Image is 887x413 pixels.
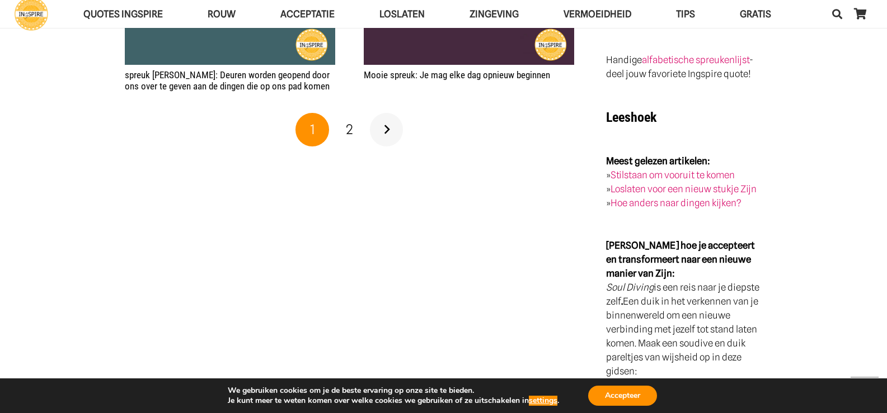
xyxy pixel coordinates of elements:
[606,155,710,167] strong: Meest gelezen artikelen:
[606,154,762,210] p: » » »
[333,113,367,146] a: Pagina 2
[676,8,695,20] span: TIPS
[470,8,519,20] span: Zingeving
[740,8,771,20] span: GRATIS
[611,183,757,194] a: Loslaten voor een nieuw stukje Zijn
[606,53,762,81] p: Handige - deel jouw favoriete Ingspire quote!
[83,8,163,20] span: QUOTES INGSPIRE
[125,69,330,92] a: spreuk [PERSON_NAME]: Deuren worden geopend door ons over te geven aan de dingen die op ons pad k...
[295,113,329,146] span: Pagina 1
[310,121,315,137] span: 1
[228,396,559,406] p: Je kunt meer te weten komen over welke cookies we gebruiken of ze uitschakelen in .
[606,282,654,293] em: Soul Diving
[564,8,631,20] span: VERMOEIDHEID
[851,377,879,405] a: Terug naar top
[228,386,559,396] p: We gebruiken cookies om je de beste ervaring op onze site te bieden.
[621,296,623,307] strong: .
[611,169,735,181] a: Stilstaan om vooruit te komen
[379,8,425,20] span: Loslaten
[606,240,755,279] strong: [PERSON_NAME] hoe je accepteert en transformeert naar een nieuwe manier van Zijn:
[529,396,557,406] button: settings
[606,110,656,125] strong: Leeshoek
[642,54,749,65] a: alfabetische spreukenlijst
[280,8,335,20] span: Acceptatie
[364,69,550,80] a: Mooie spreuk: Je mag elke dag opnieuw beginnen
[346,121,353,137] span: 2
[208,8,236,20] span: ROUW
[611,197,741,208] a: Hoe anders naar dingen kijken?
[588,386,657,406] button: Accepteer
